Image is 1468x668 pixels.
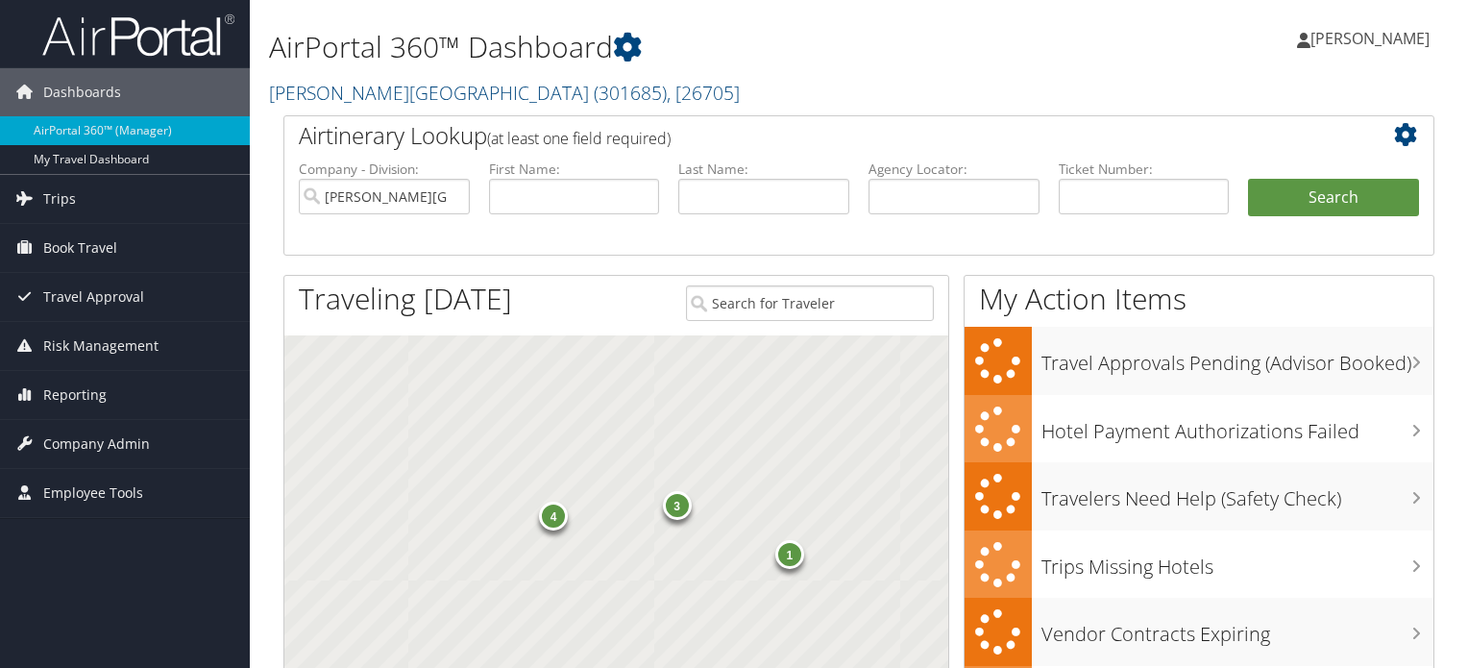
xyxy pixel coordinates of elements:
[43,371,107,419] span: Reporting
[1059,160,1230,179] label: Ticket Number:
[869,160,1040,179] label: Agency Locator:
[43,273,144,321] span: Travel Approval
[299,279,512,319] h1: Traveling [DATE]
[269,27,1056,67] h1: AirPortal 360™ Dashboard
[43,224,117,272] span: Book Travel
[594,80,667,106] span: ( 301685 )
[686,285,934,321] input: Search for Traveler
[965,395,1433,463] a: Hotel Payment Authorizations Failed
[43,420,150,468] span: Company Admin
[43,322,159,370] span: Risk Management
[299,119,1323,152] h2: Airtinerary Lookup
[678,160,849,179] label: Last Name:
[965,531,1433,599] a: Trips Missing Hotels
[1041,544,1433,581] h3: Trips Missing Hotels
[965,279,1433,319] h1: My Action Items
[43,175,76,223] span: Trips
[487,128,671,149] span: (at least one field required)
[269,80,740,106] a: [PERSON_NAME][GEOGRAPHIC_DATA]
[42,12,234,58] img: airportal-logo.png
[489,160,660,179] label: First Name:
[1041,340,1433,377] h3: Travel Approvals Pending (Advisor Booked)
[1297,10,1449,67] a: [PERSON_NAME]
[965,327,1433,395] a: Travel Approvals Pending (Advisor Booked)
[663,490,692,519] div: 3
[43,469,143,517] span: Employee Tools
[667,80,740,106] span: , [ 26705 ]
[1310,28,1430,49] span: [PERSON_NAME]
[1041,408,1433,445] h3: Hotel Payment Authorizations Failed
[299,160,470,179] label: Company - Division:
[539,501,568,530] div: 4
[965,462,1433,531] a: Travelers Need Help (Safety Check)
[965,598,1433,666] a: Vendor Contracts Expiring
[1041,611,1433,648] h3: Vendor Contracts Expiring
[775,539,804,568] div: 1
[43,68,121,116] span: Dashboards
[1248,179,1419,217] button: Search
[1041,476,1433,512] h3: Travelers Need Help (Safety Check)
